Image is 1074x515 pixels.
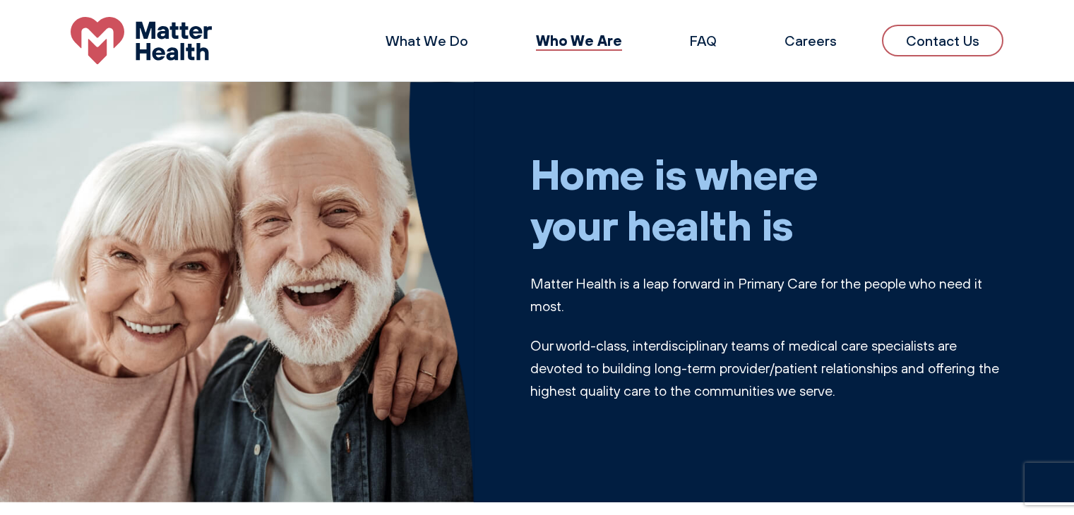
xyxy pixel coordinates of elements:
a: Contact Us [882,25,1003,56]
a: Careers [784,32,837,49]
a: What We Do [386,32,468,49]
p: Our world-class, interdisciplinary teams of medical care specialists are devoted to building long... [530,334,1004,402]
h1: Home is where your health is [530,148,1004,250]
p: Matter Health is a leap forward in Primary Care for the people who need it most. [530,272,1004,317]
a: Who We Are [536,31,622,49]
a: FAQ [690,32,717,49]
